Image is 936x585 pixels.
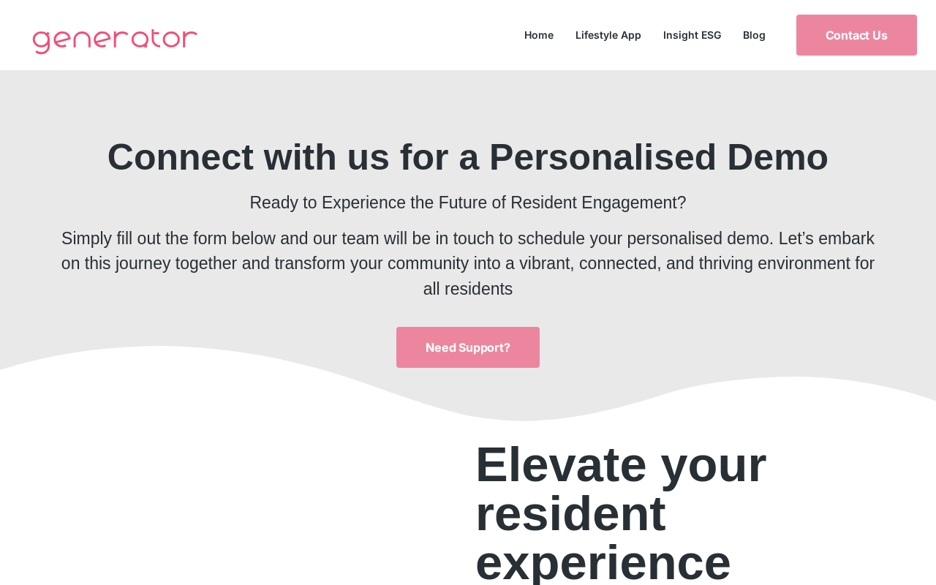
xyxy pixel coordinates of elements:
[826,29,888,41] span: Contact Us
[396,327,539,368] a: Need Support?
[51,190,885,216] p: Ready to Experience the Future of Resident Engagement?
[652,25,732,45] a: Insight ESG
[426,341,510,353] span: Need Support?
[51,139,885,175] h1: Connect with us for a Personalised Demo
[51,226,885,302] p: Simply fill out the form below and our team will be in touch to schedule your personalised demo. ...
[513,25,565,45] a: Home
[796,15,917,56] a: Contact Us
[565,25,652,45] a: Lifestyle App
[732,25,777,45] a: Blog
[513,25,777,45] nav: Menu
